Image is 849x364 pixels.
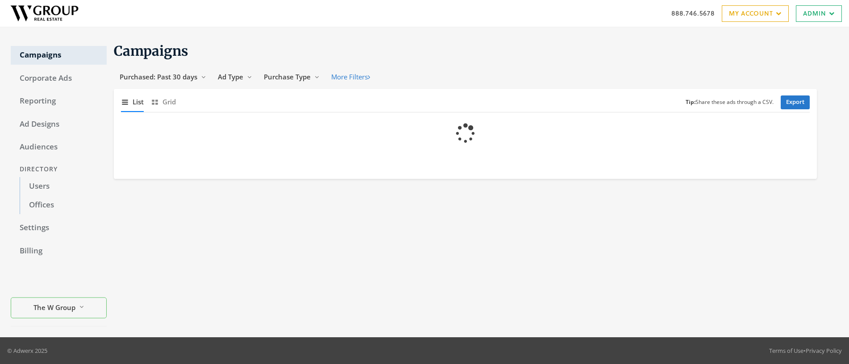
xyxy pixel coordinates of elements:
[769,346,842,355] div: •
[11,138,107,157] a: Audiences
[11,242,107,261] a: Billing
[151,92,176,112] button: Grid
[264,72,311,81] span: Purchase Type
[806,347,842,355] a: Privacy Policy
[671,8,715,18] a: 888.746.5678
[781,95,810,109] a: Export
[20,196,107,215] a: Offices
[20,177,107,196] a: Users
[796,5,842,22] a: Admin
[114,42,188,59] span: Campaigns
[218,72,243,81] span: Ad Type
[120,72,197,81] span: Purchased: Past 30 days
[162,97,176,107] span: Grid
[258,69,325,85] button: Purchase Type
[11,298,107,318] button: The W Group
[11,46,107,65] a: Campaigns
[7,346,47,355] p: © Adwerx 2025
[325,69,376,85] button: More Filters
[11,161,107,178] div: Directory
[33,302,75,312] span: The W Group
[11,69,107,88] a: Corporate Ads
[133,97,144,107] span: List
[212,69,258,85] button: Ad Type
[11,219,107,237] a: Settings
[11,115,107,134] a: Ad Designs
[114,69,212,85] button: Purchased: Past 30 days
[769,347,803,355] a: Terms of Use
[686,98,695,106] b: Tip:
[7,2,82,25] img: Adwerx
[722,5,789,22] a: My Account
[686,98,774,107] small: Share these ads through a CSV.
[11,92,107,111] a: Reporting
[121,92,144,112] button: List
